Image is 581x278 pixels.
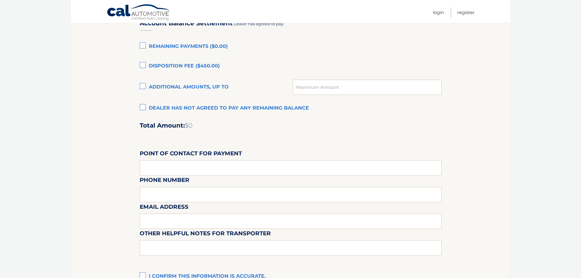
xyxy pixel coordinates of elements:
[140,122,442,129] h2: Total Amount:
[140,41,442,53] label: Remaining Payments ($0.00)
[140,102,442,114] label: Dealer has not agreed to pay any remaining balance
[185,122,192,129] span: $0
[234,21,284,26] span: Dealer has agreed to pay:
[140,60,442,72] label: Disposition Fee ($450.00)
[140,202,188,214] label: Email Address
[293,80,441,95] input: Maximum Amount
[140,20,233,27] h3: Account Balance Settlement
[433,7,444,17] a: Login
[140,229,271,240] label: Other helpful notes for transporter
[140,149,242,160] label: Point of Contact for Payment
[140,81,293,93] label: Additional amounts, up to
[457,7,475,17] a: Register
[107,4,171,22] a: Cal Automotive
